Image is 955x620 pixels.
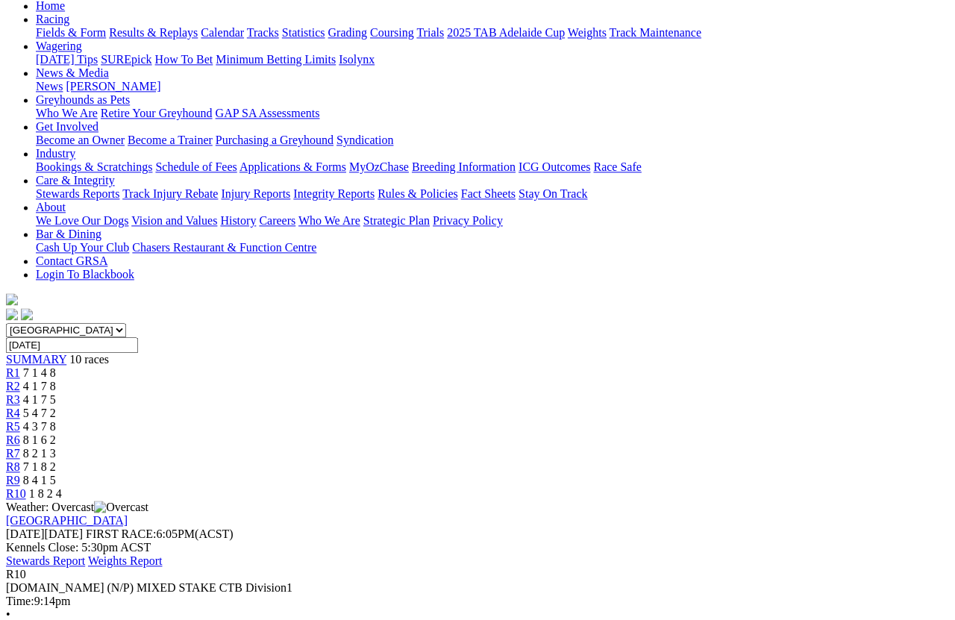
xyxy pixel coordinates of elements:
a: [DATE] Tips [36,53,98,66]
a: We Love Our Dogs [36,214,128,227]
a: Schedule of Fees [155,160,237,173]
a: Wagering [36,40,82,52]
a: Care & Integrity [36,174,115,187]
a: [GEOGRAPHIC_DATA] [6,514,128,527]
div: 9:14pm [6,595,949,608]
span: 4 1 7 8 [23,380,56,392]
div: Racing [36,26,949,40]
div: About [36,214,949,228]
a: Injury Reports [221,187,290,200]
a: Stewards Reports [36,187,119,200]
div: News & Media [36,80,949,93]
a: 2025 TAB Adelaide Cup [447,26,565,39]
a: Weights [568,26,607,39]
a: Syndication [336,134,393,146]
div: Greyhounds as Pets [36,107,949,120]
span: [DATE] [6,527,45,540]
a: Coursing [370,26,414,39]
a: Become an Owner [36,134,125,146]
span: [DATE] [6,527,83,540]
a: History [220,214,256,227]
a: Chasers Restaurant & Function Centre [132,241,316,254]
a: Rules & Policies [378,187,458,200]
span: 6:05PM(ACST) [86,527,234,540]
a: Isolynx [339,53,375,66]
img: facebook.svg [6,308,18,320]
a: Become a Trainer [128,134,213,146]
a: Vision and Values [131,214,217,227]
a: Fields & Form [36,26,106,39]
a: Who We Are [298,214,360,227]
a: R2 [6,380,20,392]
a: R4 [6,407,20,419]
span: 1 8 2 4 [29,487,62,500]
a: Racing [36,13,69,25]
a: R10 [6,487,26,500]
a: R1 [6,366,20,379]
a: SUMMARY [6,353,66,366]
a: How To Bet [155,53,213,66]
a: R6 [6,433,20,446]
div: Care & Integrity [36,187,949,201]
a: Strategic Plan [363,214,430,227]
a: News & Media [36,66,109,79]
a: Contact GRSA [36,254,107,267]
span: R3 [6,393,20,406]
span: 4 1 7 5 [23,393,56,406]
span: 7 1 8 2 [23,460,56,473]
a: About [36,201,66,213]
a: Bookings & Scratchings [36,160,152,173]
div: Industry [36,160,949,174]
span: 5 4 7 2 [23,407,56,419]
a: Minimum Betting Limits [216,53,336,66]
a: Integrity Reports [293,187,375,200]
span: 8 2 1 3 [23,447,56,460]
div: Kennels Close: 5:30pm ACST [6,541,949,554]
img: Overcast [94,501,148,514]
a: Track Injury Rebate [122,187,218,200]
a: Tracks [247,26,279,39]
a: Privacy Policy [433,214,503,227]
span: 8 4 1 5 [23,474,56,486]
span: FIRST RACE: [86,527,156,540]
a: [PERSON_NAME] [66,80,160,93]
a: Greyhounds as Pets [36,93,130,106]
a: Stewards Report [6,554,85,567]
span: R7 [6,447,20,460]
a: Fact Sheets [461,187,516,200]
a: ICG Outcomes [519,160,590,173]
span: R9 [6,474,20,486]
div: Get Involved [36,134,949,147]
img: logo-grsa-white.png [6,293,18,305]
span: 4 3 7 8 [23,420,56,433]
a: R5 [6,420,20,433]
a: Race Safe [593,160,641,173]
a: Results & Replays [109,26,198,39]
a: R8 [6,460,20,473]
a: Login To Blackbook [36,268,134,281]
a: Breeding Information [412,160,516,173]
div: [DOMAIN_NAME] (N/P) MIXED STAKE CTB Division1 [6,581,949,595]
span: 10 races [69,353,109,366]
a: Track Maintenance [610,26,701,39]
a: Retire Your Greyhound [101,107,213,119]
span: Weather: Overcast [6,501,148,513]
a: Who We Are [36,107,98,119]
input: Select date [6,337,138,353]
a: Industry [36,147,75,160]
div: Bar & Dining [36,241,949,254]
a: Calendar [201,26,244,39]
a: Bar & Dining [36,228,101,240]
a: Careers [259,214,295,227]
a: SUREpick [101,53,151,66]
a: Get Involved [36,120,98,133]
a: Weights Report [88,554,163,567]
